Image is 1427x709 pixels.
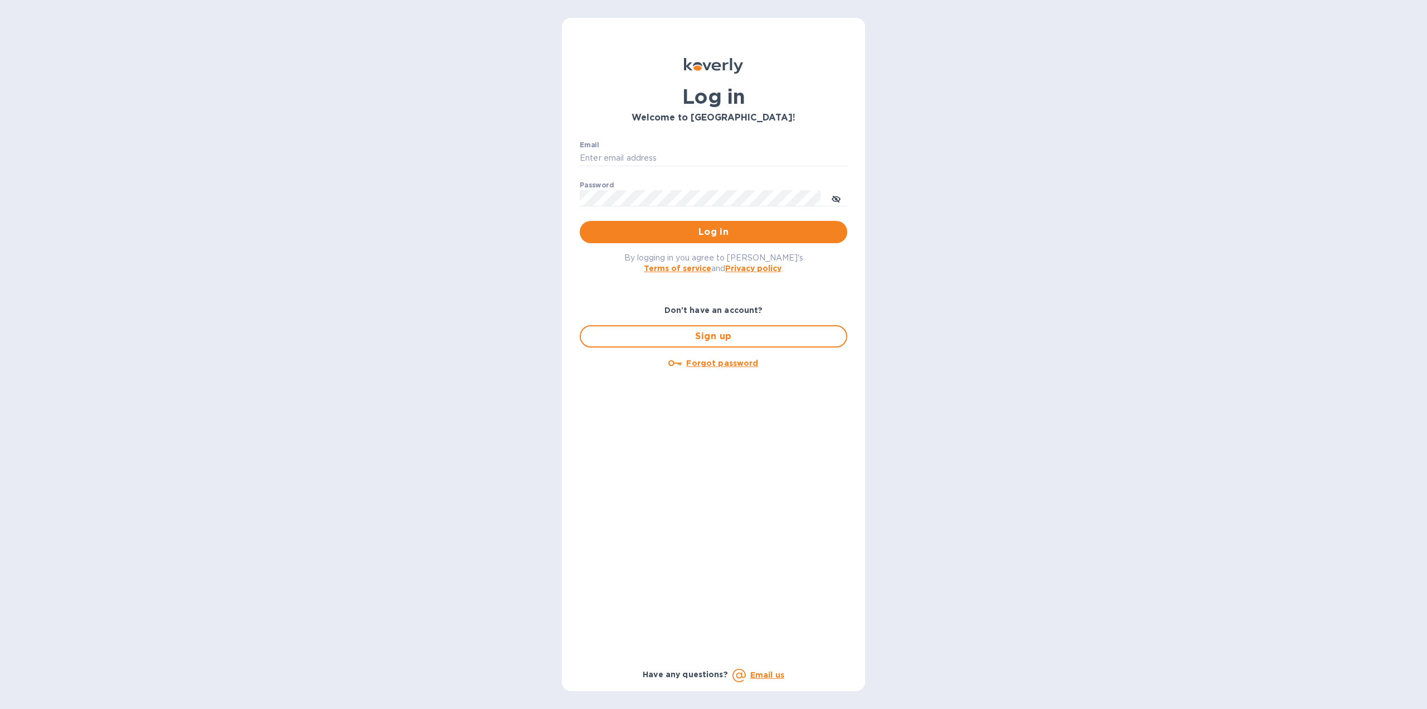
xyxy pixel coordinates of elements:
span: Sign up [590,330,837,343]
span: Log in [589,225,838,239]
a: Email us [750,671,784,679]
label: Email [580,142,599,148]
a: Terms of service [644,264,711,273]
button: Log in [580,221,847,243]
span: By logging in you agree to [PERSON_NAME]'s and . [624,253,803,273]
u: Forgot password [686,359,758,368]
a: Privacy policy [725,264,782,273]
h1: Log in [580,85,847,108]
label: Password [580,182,614,189]
input: Enter email address [580,150,847,167]
b: Don't have an account? [664,306,763,315]
button: toggle password visibility [825,187,847,209]
b: Have any questions? [643,670,728,679]
img: Koverly [684,58,743,74]
button: Sign up [580,325,847,348]
h3: Welcome to [GEOGRAPHIC_DATA]! [580,113,847,123]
